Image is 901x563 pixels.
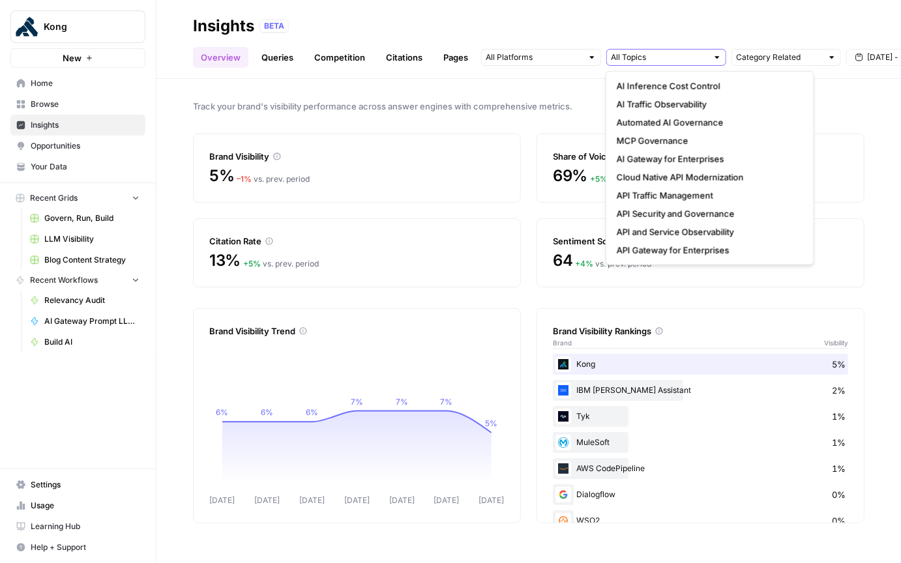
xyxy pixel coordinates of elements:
[10,516,145,537] a: Learning Hub
[479,495,505,505] tspan: [DATE]
[555,435,571,450] img: p9guvc895f8scrxfwponpsdg73rc
[10,115,145,136] a: Insights
[44,20,123,33] span: Kong
[216,408,228,418] tspan: 6%
[576,258,652,270] div: vs. prev. period
[10,474,145,495] a: Settings
[62,427,72,437] button: Gif picker
[261,408,273,418] tspan: 6%
[243,258,319,270] div: vs. prev. period
[10,395,250,465] div: Manuel says…
[590,173,666,185] div: vs. prev. period
[617,225,798,238] span: API and Service Observability
[63,51,81,65] span: New
[24,250,145,270] a: Blog Content Strategy
[436,47,476,68] a: Pages
[209,235,505,248] div: Citation Rate
[617,152,798,166] span: AI Gateway for Enterprises
[31,140,140,152] span: Opportunities
[224,422,244,442] button: Send a message…
[434,495,460,505] tspan: [DATE]
[389,495,415,505] tspan: [DATE]
[243,259,261,268] span: + 5 %
[10,395,214,436] div: Got it! Please allow me some time while I check on this for you.
[555,356,571,372] img: aaftxnaw3ypvjix3q2wnj5mkq5zp
[24,311,145,332] a: AI Gateway Prompt LLM Visibility
[31,119,140,131] span: Insights
[31,521,140,532] span: Learning Hub
[24,208,145,229] a: Govern, Run, Build
[44,315,140,327] span: AI Gateway Prompt LLM Visibility
[576,259,594,268] span: + 4 %
[31,161,140,173] span: Your Data
[299,495,325,505] tspan: [DATE]
[10,65,250,155] div: Fin says…
[553,150,848,163] div: Share of Voice
[617,134,798,147] span: MCP Governance
[10,270,145,290] button: Recent Workflows
[10,185,192,214] div: Hey there, thanks for reaching out.
[20,427,31,437] button: Upload attachment
[193,47,248,68] a: Overview
[44,212,140,224] span: Govern, Run, Build
[555,513,571,528] img: xpxqvz1bza3zfp48r8jt198gtxwq
[10,185,250,215] div: Manuel says…
[209,325,505,338] div: Brand Visibility Trend
[611,51,707,64] input: All Topics
[209,495,235,505] tspan: [DATE]
[617,244,798,257] span: API Gateway for Enterprises
[47,292,250,384] div: Hello! I was looking to reset our topics/queries in our AI visibility layer. The ones we currentl...
[617,171,798,184] span: Cloud Native API Modernization
[209,250,241,271] span: 13%
[486,51,582,64] input: All Platforms
[44,295,140,306] span: Relevancy Audit
[44,233,140,245] span: LLM Visibility
[832,410,846,423] span: 1%
[11,399,250,422] textarea: Message…
[553,380,848,401] div: IBM [PERSON_NAME] Assistant
[30,274,98,286] span: Recent Workflows
[553,458,848,479] div: AWS CodePipeline
[237,174,252,184] span: – 1 %
[31,500,140,512] span: Usage
[306,408,318,418] tspan: 6%
[10,73,145,94] a: Home
[57,300,240,377] div: Hello! I was looking to reset our topics/queries in our AI visibility layer. The ones we currentl...
[832,384,846,397] span: 2%
[555,383,571,398] img: lpnt2tcxbyik03iqq3j5f3851v5y
[63,7,148,16] h1: [PERSON_NAME]
[344,495,370,505] tspan: [DATE]
[553,325,848,338] div: Brand Visibility Rankings
[553,510,848,531] div: WSO2
[555,461,571,476] img: 92hpos67amlkrkl05ft7tmfktqu4
[63,16,130,29] p: Active 45m ago
[209,166,235,186] span: 5%
[229,5,252,29] div: Close
[21,193,181,206] div: Hey there, thanks for reaching out.
[21,73,203,137] div: I'll connect you with someone from our team right away! Meanwhile, could you share any additional...
[832,462,846,475] span: 1%
[254,495,280,505] tspan: [DATE]
[31,541,140,553] span: Help + Support
[832,514,846,527] span: 0%
[553,250,573,271] span: 64
[10,188,145,208] button: Recent Grids
[553,432,848,453] div: MuleSoft
[21,223,203,274] div: I see you had questions regarding our "Insights" section. Would you be able to provide more detai...
[10,156,145,177] a: Your Data
[24,229,145,250] a: LLM Visibility
[31,78,140,89] span: Home
[10,537,145,558] button: Help + Support
[10,155,250,185] div: Manuel says…
[56,159,129,168] b: [PERSON_NAME]
[306,47,373,68] a: Competition
[24,332,145,353] a: Build AI
[15,15,38,38] img: Kong Logo
[10,48,145,68] button: New
[555,409,571,424] img: elu5s911z4nl5i9hs8ai2qkz2a35
[10,215,214,281] div: I see you had questions regarding our "Insights" section. Would you be able to provide more detai...
[193,16,254,36] div: Insights
[736,51,822,64] input: Category Related
[10,495,145,516] a: Usage
[10,94,145,115] a: Browse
